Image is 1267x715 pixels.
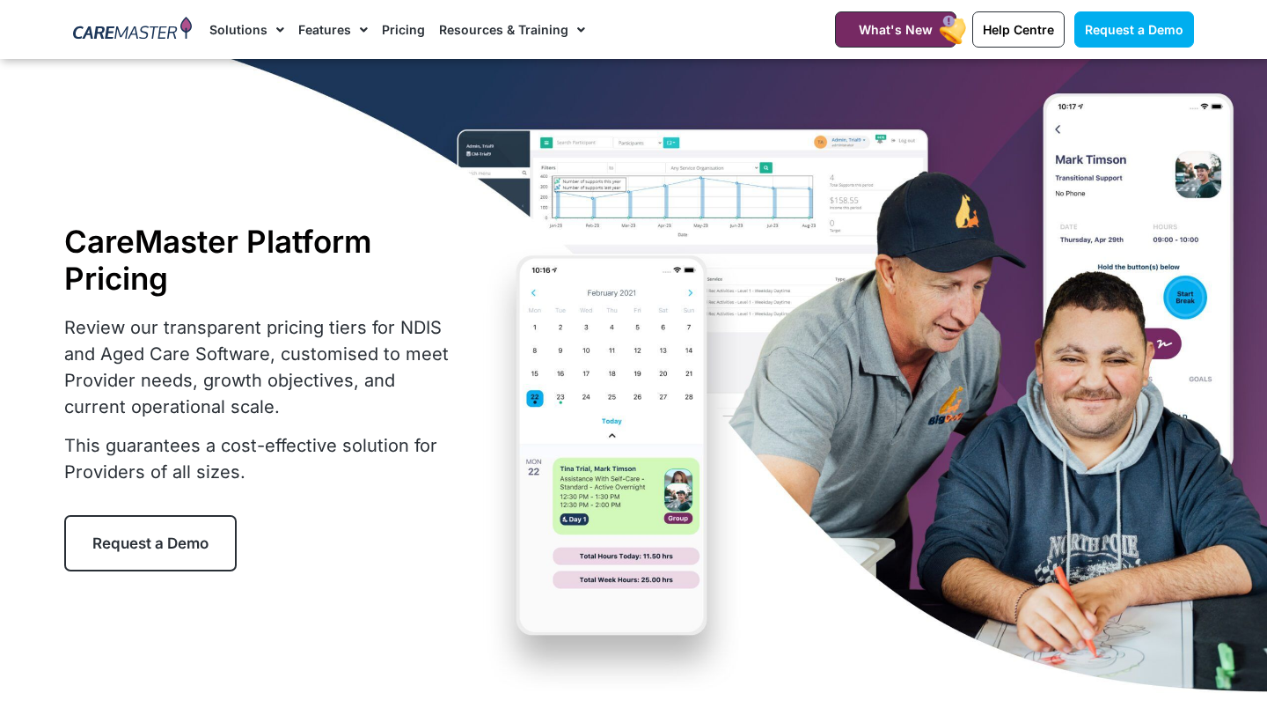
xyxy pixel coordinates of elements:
[835,11,956,48] a: What's New
[983,22,1054,37] span: Help Centre
[972,11,1065,48] a: Help Centre
[859,22,933,37] span: What's New
[64,223,460,297] h1: CareMaster Platform Pricing
[92,534,209,552] span: Request a Demo
[1085,22,1183,37] span: Request a Demo
[64,515,237,571] a: Request a Demo
[73,17,192,43] img: CareMaster Logo
[64,432,460,485] p: This guarantees a cost-effective solution for Providers of all sizes.
[1074,11,1194,48] a: Request a Demo
[64,314,460,420] p: Review our transparent pricing tiers for NDIS and Aged Care Software, customised to meet Provider...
